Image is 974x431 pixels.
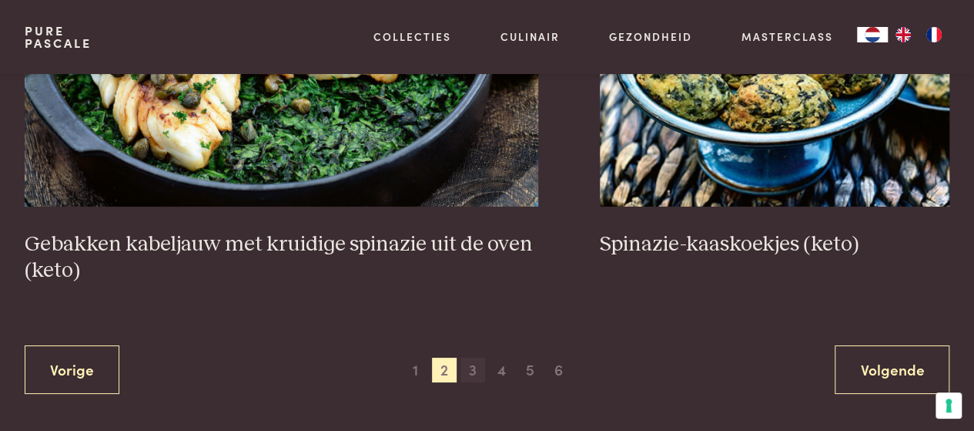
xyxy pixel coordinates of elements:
[600,231,949,258] h3: Spinazie-kaaskoekjes (keto)
[936,392,962,419] button: Uw voorkeuren voor toestemming voor trackingtechnologieën
[403,358,428,382] span: 1
[857,27,888,42] div: Language
[888,27,919,42] a: EN
[25,25,92,49] a: PurePascale
[857,27,888,42] a: NL
[835,345,949,394] a: Volgende
[857,27,949,42] aside: Language selected: Nederlands
[460,358,485,382] span: 3
[25,231,539,285] h3: Gebakken kabeljauw met kruidige spinazie uit de oven (keto)
[489,358,514,382] span: 4
[888,27,949,42] ul: Language list
[609,29,692,45] a: Gezondheid
[517,358,542,382] span: 5
[547,358,571,382] span: 6
[741,29,832,45] a: Masterclass
[432,358,457,382] span: 2
[373,29,451,45] a: Collecties
[25,345,119,394] a: Vorige
[500,29,560,45] a: Culinair
[919,27,949,42] a: FR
